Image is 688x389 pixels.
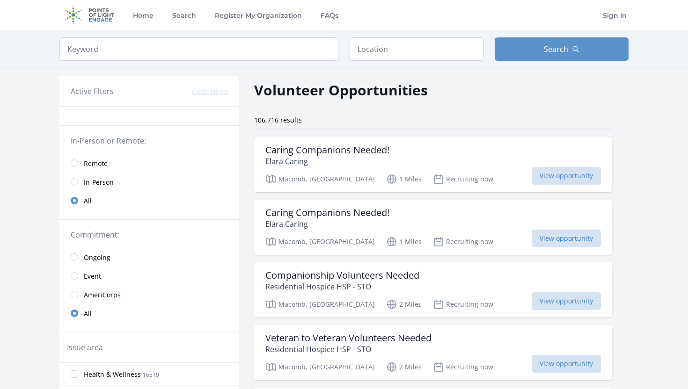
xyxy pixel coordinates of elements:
p: 1 Miles [386,236,422,247]
span: All [84,309,92,318]
h3: Companionship Volunteers Needed [265,270,419,281]
legend: In-Person or Remote: [71,135,228,146]
button: Clear filters [192,87,228,96]
span: In-Person [84,178,114,187]
span: Search [544,43,568,55]
span: View opportunity [532,292,601,310]
p: Macomb, [GEOGRAPHIC_DATA] [265,236,375,247]
span: All [84,196,92,206]
span: View opportunity [532,230,601,247]
p: Macomb, [GEOGRAPHIC_DATA] [265,173,375,185]
a: All [59,191,239,210]
p: 1 Miles [386,173,422,185]
a: In-Person [59,173,239,191]
h3: Veteran to Veteran Volunteers Needed [265,332,432,344]
p: Recruiting now [433,361,493,373]
input: Health & Wellness 16519 [71,370,78,378]
span: View opportunity [532,355,601,373]
span: AmeriCorps [84,290,121,300]
p: Residential Hospice HSP - STO [265,281,419,292]
span: Remote [84,159,108,168]
button: Search [495,37,629,61]
legend: Issue area [67,342,103,353]
p: Elara Caring [265,218,389,230]
a: Veteran to Veteran Volunteers Needed Residential Hospice HSP - STO Macomb, [GEOGRAPHIC_DATA] 2 Mi... [254,325,612,380]
p: Macomb, [GEOGRAPHIC_DATA] [265,299,375,310]
a: AmeriCorps [59,285,239,304]
h2: Volunteer Opportunities [254,79,428,101]
p: Residential Hospice HSP - STO [265,344,432,355]
span: Event [84,272,101,281]
a: All [59,304,239,323]
p: Macomb, [GEOGRAPHIC_DATA] [265,361,375,373]
p: 2 Miles [386,299,422,310]
p: Recruiting now [433,236,493,247]
a: Event [59,267,239,285]
span: Health & Wellness [84,370,141,379]
a: Caring Companions Needed! Elara Caring Macomb, [GEOGRAPHIC_DATA] 1 Miles Recruiting now View oppo... [254,137,612,192]
a: Ongoing [59,248,239,267]
a: Remote [59,154,239,173]
span: Ongoing [84,253,110,262]
input: Keyword [59,37,338,61]
a: Companionship Volunteers Needed Residential Hospice HSP - STO Macomb, [GEOGRAPHIC_DATA] 2 Miles R... [254,262,612,317]
p: 2 Miles [386,361,422,373]
span: 16519 [143,371,159,379]
h3: Active filters [71,86,114,97]
span: 106,716 results [254,115,302,124]
p: Elara Caring [265,156,389,167]
h3: Caring Companions Needed! [265,207,389,218]
h3: Caring Companions Needed! [265,144,389,156]
a: Caring Companions Needed! Elara Caring Macomb, [GEOGRAPHIC_DATA] 1 Miles Recruiting now View oppo... [254,200,612,255]
input: Location [350,37,483,61]
span: View opportunity [532,167,601,185]
legend: Commitment: [71,229,228,240]
p: Recruiting now [433,299,493,310]
p: Recruiting now [433,173,493,185]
